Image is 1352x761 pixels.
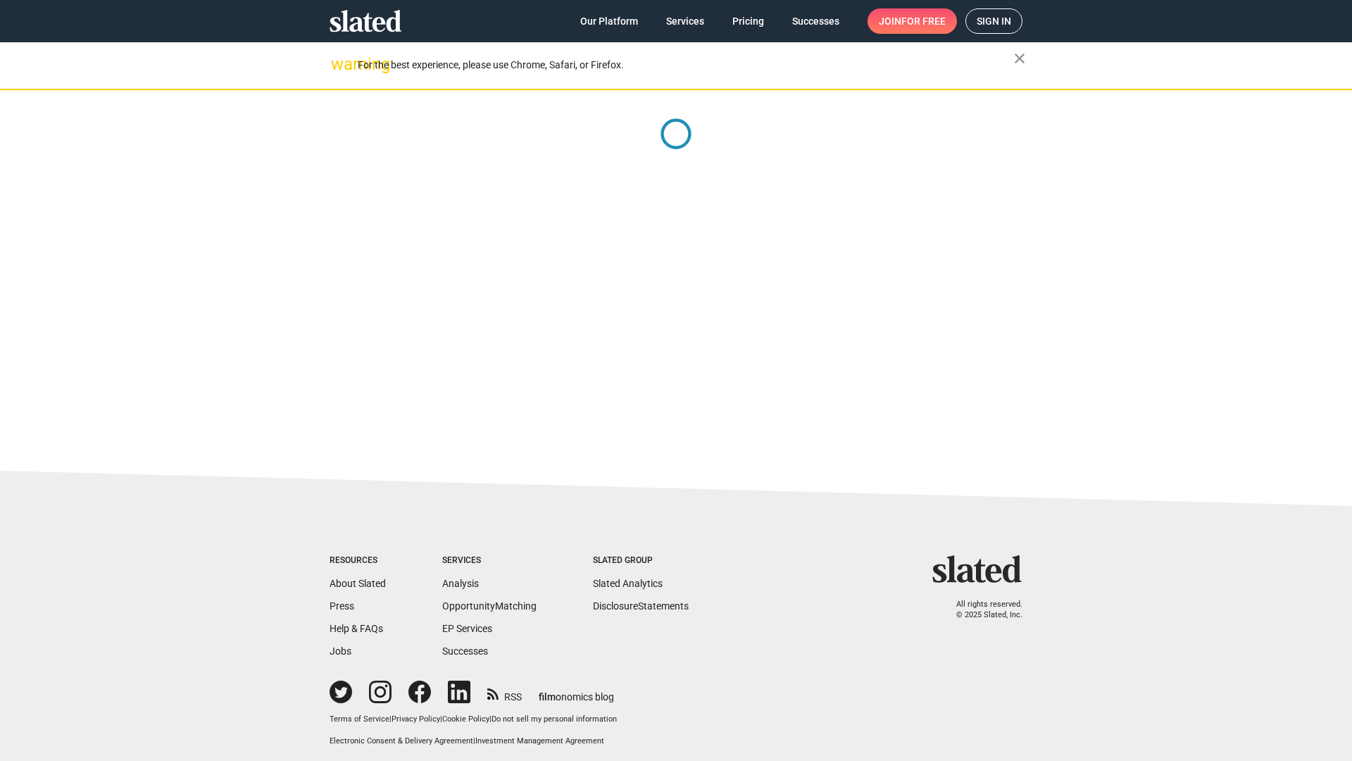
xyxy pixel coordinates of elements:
[442,645,488,657] a: Successes
[473,736,475,745] span: |
[941,600,1022,620] p: All rights reserved. © 2025 Slated, Inc.
[475,736,604,745] a: Investment Management Agreement
[879,8,946,34] span: Join
[330,645,351,657] a: Jobs
[330,623,383,634] a: Help & FAQs
[901,8,946,34] span: for free
[539,679,614,704] a: filmonomics blog
[330,555,386,567] div: Resources
[977,9,1011,33] span: Sign in
[330,578,386,589] a: About Slated
[442,578,479,589] a: Analysis
[492,714,617,725] button: Do not sell my personal information
[330,600,354,612] a: Press
[965,8,1022,34] a: Sign in
[442,555,537,567] div: Services
[331,56,348,73] mat-icon: warning
[487,682,522,704] a: RSS
[1011,50,1028,67] mat-icon: close
[330,714,389,724] a: Terms of Service
[655,8,715,34] a: Services
[580,8,638,34] span: Our Platform
[721,8,775,34] a: Pricing
[442,600,537,612] a: OpportunityMatching
[392,714,440,724] a: Privacy Policy
[389,714,392,724] span: |
[593,600,689,612] a: DisclosureStatements
[539,691,556,703] span: film
[792,8,839,34] span: Successes
[732,8,764,34] span: Pricing
[868,8,957,34] a: Joinfor free
[569,8,649,34] a: Our Platform
[489,714,492,724] span: |
[330,736,473,745] a: Electronic Consent & Delivery Agreement
[593,578,663,589] a: Slated Analytics
[781,8,851,34] a: Successes
[593,555,689,567] div: Slated Group
[666,8,704,34] span: Services
[442,714,489,724] a: Cookie Policy
[358,56,1014,75] div: For the best experience, please use Chrome, Safari, or Firefox.
[442,623,492,634] a: EP Services
[440,714,442,724] span: |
